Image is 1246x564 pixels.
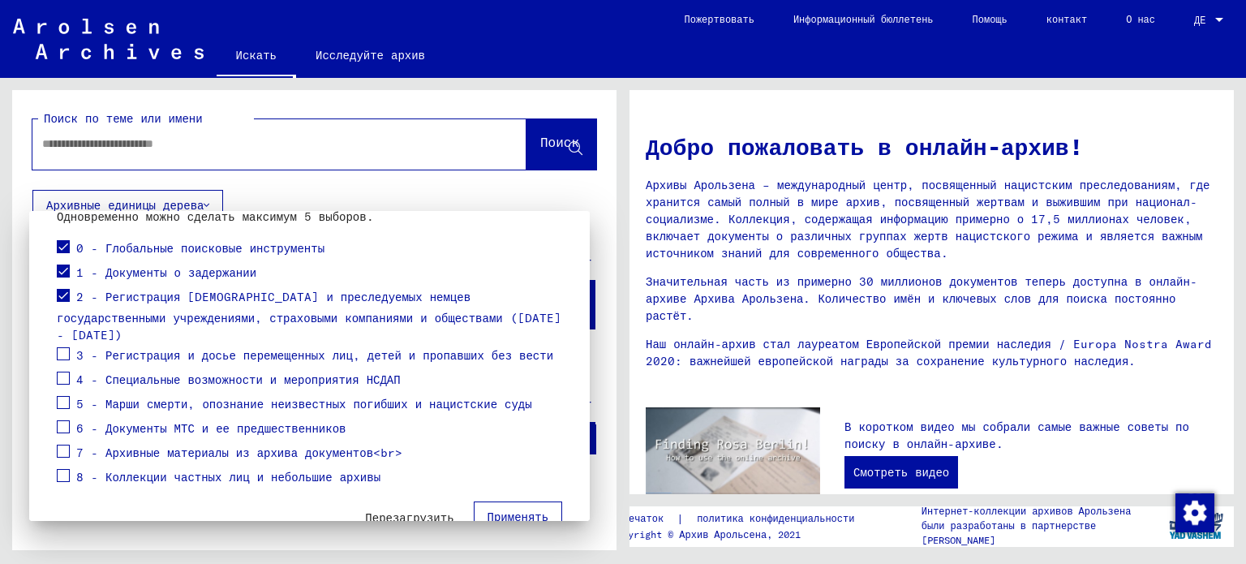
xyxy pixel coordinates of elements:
font: 1 - Документы о задержании [76,265,256,280]
font: Перезагрузить [365,510,453,525]
font: Применять [488,510,549,524]
font: 3 - Регистрация и досье перемещенных лиц, детей и пропавших без вести [76,348,553,363]
font: 7 - Архивные материалы из архива документов<br> [76,446,402,460]
font: Одновременно можно сделать максимум 5 выборов. [57,209,374,224]
font: 6 - Документы МТС и ее предшественников [76,421,346,436]
button: Перезагрузить [352,503,466,532]
font: 0 - Глобальные поисковые инструменты [76,241,324,256]
img: Изменить согласие [1175,493,1214,532]
font: 8 - Коллекции частных лиц и небольшие архивы [76,470,380,484]
font: 5 - Марши смерти, опознание неизвестных погибших и нацистские суды [76,397,532,411]
font: 2 - Регистрация [DEMOGRAPHIC_DATA] и преследуемых немцев государственными учреждениями, страховым... [57,290,561,343]
button: Применять [474,502,563,532]
font: 4 - Специальные возможности и мероприятия НСДАП [76,372,401,387]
